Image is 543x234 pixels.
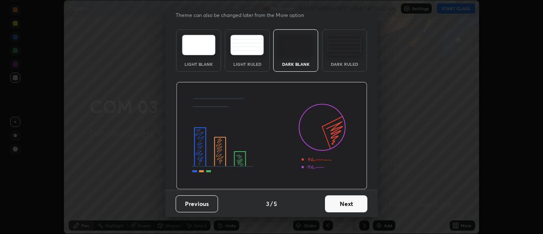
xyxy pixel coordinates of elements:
div: Dark Blank [279,62,313,66]
img: lightRuledTheme.5fabf969.svg [230,35,264,55]
div: Light Ruled [230,62,264,66]
img: darkRuledTheme.de295e13.svg [327,35,361,55]
img: darkTheme.f0cc69e5.svg [279,35,313,55]
p: Theme can also be changed later from the More option [176,11,313,19]
h4: / [270,199,273,208]
div: Dark Ruled [327,62,361,66]
button: Previous [176,195,218,212]
div: Light Blank [182,62,216,66]
h4: 5 [274,199,277,208]
img: lightTheme.e5ed3b09.svg [182,35,216,55]
h4: 3 [266,199,269,208]
img: darkThemeBanner.d06ce4a2.svg [176,82,367,190]
button: Next [325,195,367,212]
